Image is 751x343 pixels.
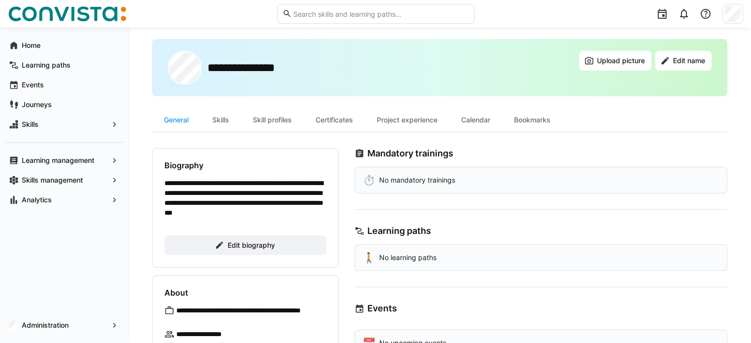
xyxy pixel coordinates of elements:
span: Edit name [672,56,707,66]
input: Search skills and learning paths… [292,9,469,18]
span: Edit biography [226,240,276,250]
div: Project experience [365,108,449,132]
p: No mandatory trainings [379,175,455,185]
h3: Mandatory trainings [367,148,453,159]
h4: Biography [164,160,203,170]
div: Skill profiles [241,108,304,132]
div: Bookmarks [502,108,562,132]
h3: Events [367,303,397,314]
h3: Learning paths [367,226,431,236]
span: Upload picture [595,56,646,66]
p: No learning paths [379,253,436,263]
div: General [152,108,200,132]
button: Upload picture [579,51,651,71]
div: Skills [200,108,241,132]
h4: About [164,288,188,298]
div: Calendar [449,108,502,132]
button: Edit name [655,51,711,71]
button: Edit biography [164,235,326,255]
div: ⏱️ [363,175,375,185]
div: 🚶 [363,253,375,263]
div: Certificates [304,108,365,132]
